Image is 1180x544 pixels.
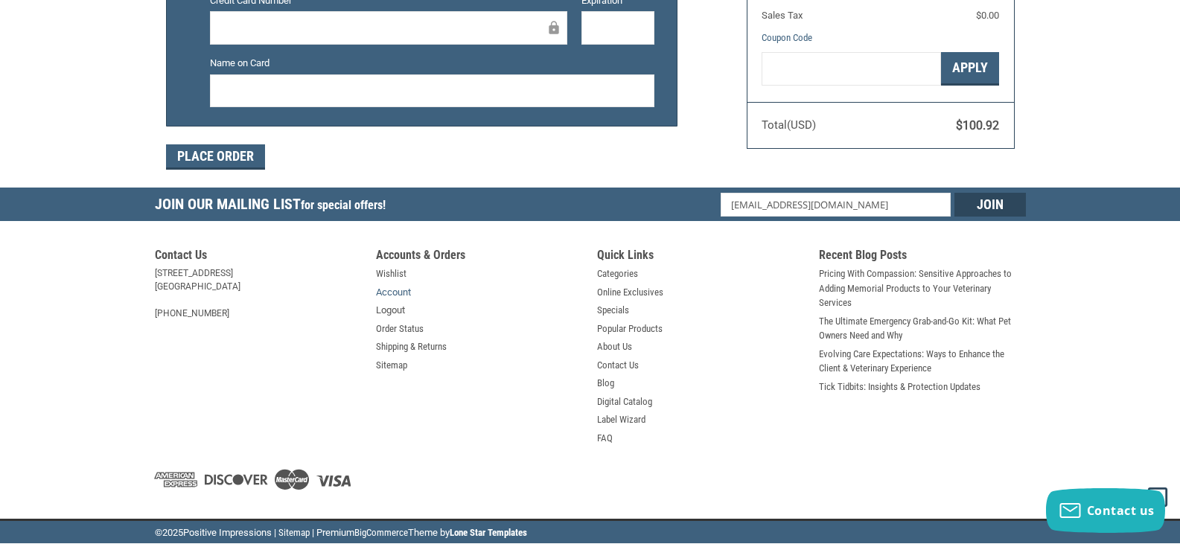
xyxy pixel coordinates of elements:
[941,52,999,86] button: Apply
[597,358,639,373] a: Contact Us
[376,303,405,318] a: Logout
[597,303,629,318] a: Specials
[376,285,411,300] a: Account
[376,358,407,373] a: Sitemap
[819,266,1026,310] a: Pricing With Compassion: Sensitive Approaches to Adding Memorial Products to Your Veterinary Serv...
[954,193,1026,217] input: Join
[274,527,310,538] a: | Sitemap
[597,266,638,281] a: Categories
[162,527,183,538] span: 2025
[819,347,1026,376] a: Evolving Care Expectations: Ways to Enhance the Client & Veterinary Experience
[762,118,816,132] span: Total (USD)
[597,376,614,391] a: Blog
[597,339,632,354] a: About Us
[376,266,406,281] a: Wishlist
[597,394,652,409] a: Digital Catalog
[762,32,812,43] a: Coupon Code
[155,266,362,320] address: [STREET_ADDRESS] [GEOGRAPHIC_DATA] [PHONE_NUMBER]
[155,248,362,266] h5: Contact Us
[301,198,386,212] span: for special offers!
[450,527,527,538] a: Lone Star Templates
[376,248,583,266] h5: Accounts & Orders
[819,314,1026,343] a: The Ultimate Emergency Grab-and-Go Kit: What Pet Owners Need and Why
[155,188,393,225] h5: Join Our Mailing List
[597,431,613,446] a: FAQ
[597,412,645,427] a: Label Wizard
[597,248,804,266] h5: Quick Links
[819,380,980,394] a: Tick Tidbits: Insights & Protection Updates
[1087,502,1155,519] span: Contact us
[155,527,272,538] span: © Positive Impressions
[312,525,527,544] li: | Premium Theme by
[721,193,951,217] input: Email
[1046,488,1165,533] button: Contact us
[762,10,803,21] span: Sales Tax
[376,321,424,336] a: Order Status
[976,10,999,21] span: $0.00
[210,56,654,71] label: Name on Card
[166,144,265,170] button: Place Order
[956,118,999,132] span: $100.92
[597,321,663,336] a: Popular Products
[354,527,408,538] a: BigCommerce
[376,339,447,354] a: Shipping & Returns
[762,52,941,86] input: Gift Certificate or Coupon Code
[819,248,1026,266] h5: Recent Blog Posts
[597,285,663,300] a: Online Exclusives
